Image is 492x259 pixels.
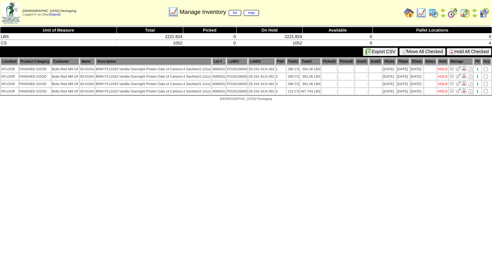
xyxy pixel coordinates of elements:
div: 1 [474,67,481,71]
span: Logged in as Dhart [23,9,76,16]
i: Note [468,74,473,79]
img: line_graph.gif [416,8,426,18]
th: Plt [474,58,481,65]
td: 591.36 LBS [300,73,321,80]
td: 4 [276,88,286,95]
img: Move [455,73,460,79]
th: Available [303,27,373,34]
td: XFLOOR [1,73,18,80]
td: 591.36 LBS [300,81,321,87]
button: Export CSV [363,48,398,56]
img: Adjust [449,73,454,79]
a: map [244,10,259,16]
td: 03-01041 [80,66,95,72]
th: Avail1 [355,58,368,65]
th: Avail2 [369,58,382,65]
th: Location [1,58,18,65]
th: Pallet Locations [373,27,492,34]
div: HOLD [438,67,448,71]
img: Move [455,66,460,71]
td: 280 CS [287,66,300,72]
td: - [369,88,382,95]
td: PO16226693 [227,81,248,87]
td: PO16226693 [227,66,248,72]
td: [DATE] [410,66,423,72]
td: - [369,73,382,80]
i: Note [468,67,473,72]
img: arrowleft.gif [472,8,477,13]
img: Manage Hold [461,73,467,79]
span: [DEMOGRAPHIC_DATA] Packaging [220,97,272,101]
td: 25-241-SCA-001 [248,66,275,72]
td: 447.744 LBS [300,88,321,95]
td: 0 [303,34,373,40]
td: - [369,66,382,72]
th: On Hold [236,27,303,34]
td: 4006031 [212,81,226,87]
th: Picked [183,27,236,34]
td: - [355,88,368,95]
img: calendarblend.gif [448,8,458,18]
td: 1 [276,66,286,72]
img: excel.gif [365,49,372,55]
td: [DATE] [397,66,410,72]
div: HOLD [438,75,448,79]
th: Manage [449,58,473,65]
td: 25-241-SCA-001 [248,81,275,87]
td: [DATE] [383,73,396,80]
td: XFLOOR [1,66,18,72]
span: [DEMOGRAPHIC_DATA] Packaging [23,9,76,13]
img: arrowright.gif [440,13,446,18]
img: calendarprod.gif [428,8,439,18]
div: 1 [474,90,481,93]
td: 3 [276,81,286,87]
td: [DATE] [383,81,396,87]
td: 280 CS [287,73,300,80]
a: (logout) [50,13,61,16]
th: Total [117,27,183,34]
th: PDate [397,58,410,65]
td: FINISHED GOOD [19,88,51,95]
a: list [229,10,241,16]
td: CS [0,40,117,46]
td: 03-01041 [80,81,95,87]
td: - [338,73,354,80]
div: 1 [474,82,481,86]
td: BRM P111033 Vanilla Overnight Protein Oats (4 Cartons-4 Sachets/2.12oz) [96,73,212,80]
span: Manage Inventory [180,9,259,15]
img: home.gif [404,8,414,18]
td: XFLOOR [1,81,18,87]
td: 1052 [117,40,183,46]
th: Description [96,58,212,65]
img: Manage Hold [461,66,467,71]
img: zoroco-logo-small.webp [2,2,20,24]
td: 0 [183,40,236,46]
td: - [321,88,337,95]
button: Move All Checked [399,48,446,55]
td: 4006031 [212,88,226,95]
td: Bobs Red Mill GF [52,73,79,80]
td: 03-01041 [80,88,95,95]
td: BRM P111033 Vanilla Overnight Protein Oats (4 Cartons-4 Sachets/2.12oz) [96,66,212,72]
td: [DATE] [410,81,423,87]
th: LotID1 [227,58,248,65]
td: [DATE] [383,88,396,95]
img: calendarinout.gif [460,8,470,18]
td: [DATE] [397,88,410,95]
i: Note [468,89,473,94]
img: line_graph.gif [168,7,178,17]
th: EDate [410,58,423,65]
td: LBS [0,34,117,40]
td: BRM P111033 Vanilla Overnight Protein Oats (4 Cartons-4 Sachets/2.12oz) [96,81,212,87]
th: Product Category [19,58,51,65]
td: XFLOOR [1,88,18,95]
td: FINISHED GOOD [19,81,51,87]
i: Note [468,82,473,87]
td: PO16226693 [227,88,248,95]
td: BRM P111033 Vanilla Overnight Protein Oats (4 Cartons-4 Sachets/2.12oz) [96,88,212,95]
td: FINISHED GOOD [19,66,51,72]
td: 25-241-SCA-001 [248,73,275,80]
td: [DATE] [410,73,423,80]
img: calendarcustomer.gif [479,8,489,18]
th: LotID2 [248,58,275,65]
